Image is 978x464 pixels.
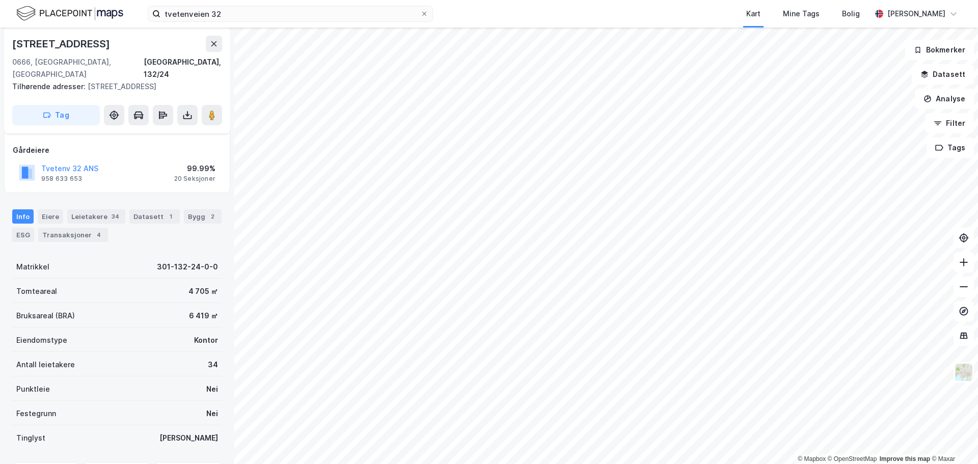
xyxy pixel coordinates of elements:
div: [GEOGRAPHIC_DATA], 132/24 [144,56,222,80]
div: [STREET_ADDRESS] [12,80,214,93]
div: 99.99% [174,162,215,175]
div: 4 [94,230,104,240]
a: Improve this map [880,455,930,462]
button: Tags [927,138,974,158]
div: Tinglyst [16,432,45,444]
div: Bygg [184,209,222,224]
div: Datasett [129,209,180,224]
button: Tag [12,105,100,125]
div: Bolig [842,8,860,20]
div: ESG [12,228,34,242]
div: Antall leietakere [16,359,75,371]
div: 4 705 ㎡ [188,285,218,297]
div: Transaksjoner [38,228,108,242]
a: OpenStreetMap [828,455,877,462]
div: [PERSON_NAME] [159,432,218,444]
div: 20 Seksjoner [174,175,215,183]
div: [PERSON_NAME] [887,8,945,20]
div: Matrikkel [16,261,49,273]
div: 34 [110,211,121,222]
div: [STREET_ADDRESS] [12,36,112,52]
div: 0666, [GEOGRAPHIC_DATA], [GEOGRAPHIC_DATA] [12,56,144,80]
div: Punktleie [16,383,50,395]
span: Tilhørende adresser: [12,82,88,91]
div: 6 419 ㎡ [189,310,218,322]
img: Z [954,363,973,382]
div: Kart [746,8,760,20]
div: Kontor [194,334,218,346]
div: Kontrollprogram for chat [927,415,978,464]
div: 958 633 653 [41,175,82,183]
div: Mine Tags [783,8,820,20]
div: Gårdeiere [13,144,222,156]
button: Datasett [912,64,974,85]
div: 34 [208,359,218,371]
div: Info [12,209,34,224]
a: Mapbox [798,455,826,462]
div: Eiere [38,209,63,224]
div: Nei [206,407,218,420]
img: logo.f888ab2527a4732fd821a326f86c7f29.svg [16,5,123,22]
div: Eiendomstype [16,334,67,346]
div: Leietakere [67,209,125,224]
div: Nei [206,383,218,395]
button: Analyse [915,89,974,109]
div: Tomteareal [16,285,57,297]
div: 301-132-24-0-0 [157,261,218,273]
button: Bokmerker [905,40,974,60]
div: 1 [166,211,176,222]
div: 2 [207,211,218,222]
iframe: Chat Widget [927,415,978,464]
button: Filter [925,113,974,133]
div: Festegrunn [16,407,56,420]
div: Bruksareal (BRA) [16,310,75,322]
input: Søk på adresse, matrikkel, gårdeiere, leietakere eller personer [160,6,420,21]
